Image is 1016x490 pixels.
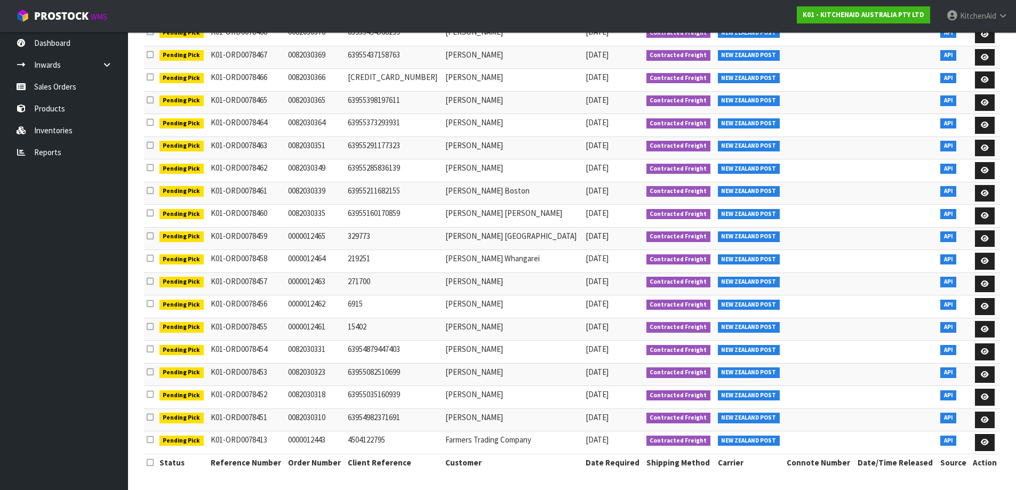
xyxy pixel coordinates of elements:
span: Contracted Freight [646,50,711,61]
span: [DATE] [586,435,609,445]
span: Contracted Freight [646,390,711,401]
span: API [940,254,957,265]
td: 0082030365 [285,91,345,114]
th: Source [938,454,970,471]
td: Farmers Trading Company [443,431,583,454]
span: Pending Pick [159,209,204,220]
span: [DATE] [586,253,609,263]
span: API [940,277,957,287]
span: [DATE] [586,299,609,309]
td: 63955291177323 [345,136,443,159]
span: Pending Pick [159,277,204,287]
th: Connote Number [784,454,854,471]
td: 0082030369 [285,46,345,69]
span: NEW ZEALAND POST [718,322,780,333]
span: API [940,413,957,423]
td: [PERSON_NAME] [443,408,583,431]
img: cube-alt.png [16,9,29,22]
span: Contracted Freight [646,322,711,333]
span: Pending Pick [159,164,204,174]
span: Pending Pick [159,95,204,106]
span: [DATE] [586,344,609,354]
span: NEW ZEALAND POST [718,277,780,287]
span: API [940,345,957,356]
span: ProStock [34,9,89,23]
span: API [940,95,957,106]
td: [PERSON_NAME] [443,318,583,341]
th: Action [970,454,1000,471]
span: Pending Pick [159,118,204,129]
td: 0082030351 [285,136,345,159]
td: 0082030366 [285,69,345,92]
td: 0082030364 [285,114,345,137]
th: Status [157,454,208,471]
span: API [940,118,957,129]
th: Customer [443,454,583,471]
span: NEW ZEALAND POST [718,141,780,151]
span: API [940,164,957,174]
span: Contracted Freight [646,28,711,38]
span: Pending Pick [159,73,204,84]
span: NEW ZEALAND POST [718,209,780,220]
span: NEW ZEALAND POST [718,300,780,310]
span: Contracted Freight [646,118,711,129]
td: K01-ORD0078456 [208,295,286,318]
span: API [940,231,957,242]
td: 63955160170859 [345,205,443,228]
td: 0000012465 [285,227,345,250]
td: 15402 [345,318,443,341]
td: 0000012462 [285,295,345,318]
td: 0082030349 [285,159,345,182]
td: [PERSON_NAME] [443,114,583,137]
span: API [940,367,957,378]
td: K01-ORD0078465 [208,91,286,114]
td: 63955035160939 [345,386,443,409]
td: 0082030310 [285,408,345,431]
span: Contracted Freight [646,254,711,265]
td: [PERSON_NAME] Whangarei [443,250,583,273]
span: NEW ZEALAND POST [718,367,780,378]
span: [DATE] [586,163,609,173]
td: K01-ORD0078464 [208,114,286,137]
strong: K01 - KITCHENAID AUSTRALIA PTY LTD [803,10,924,19]
td: K01-ORD0078461 [208,182,286,205]
td: [PERSON_NAME] [443,23,583,46]
span: Contracted Freight [646,186,711,197]
span: NEW ZEALAND POST [718,345,780,356]
span: Pending Pick [159,322,204,333]
span: Contracted Freight [646,300,711,310]
td: K01-ORD0078459 [208,227,286,250]
td: 329773 [345,227,443,250]
span: Pending Pick [159,50,204,61]
span: Pending Pick [159,254,204,265]
span: [DATE] [586,367,609,377]
span: Pending Pick [159,28,204,38]
td: [PERSON_NAME] [443,295,583,318]
td: K01-ORD0078462 [208,159,286,182]
span: NEW ZEALAND POST [718,254,780,265]
span: Contracted Freight [646,164,711,174]
span: Pending Pick [159,413,204,423]
span: NEW ZEALAND POST [718,28,780,38]
td: K01-ORD0078453 [208,363,286,386]
span: NEW ZEALAND POST [718,231,780,242]
span: Contracted Freight [646,277,711,287]
td: [PERSON_NAME] Boston [443,182,583,205]
td: K01-ORD0078451 [208,408,286,431]
span: [DATE] [586,276,609,286]
td: 63955373293931 [345,114,443,137]
td: [PERSON_NAME] [443,136,583,159]
td: [CREDIT_CARD_NUMBER] [345,69,443,92]
td: K01-ORD0078467 [208,46,286,69]
span: Pending Pick [159,141,204,151]
td: 63955398197611 [345,91,443,114]
span: Pending Pick [159,390,204,401]
td: K01-ORD0078452 [208,386,286,409]
th: Shipping Method [644,454,715,471]
span: API [940,209,957,220]
span: API [940,390,957,401]
span: NEW ZEALAND POST [718,390,780,401]
td: 0082030335 [285,205,345,228]
span: Contracted Freight [646,95,711,106]
td: 0082030318 [285,386,345,409]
